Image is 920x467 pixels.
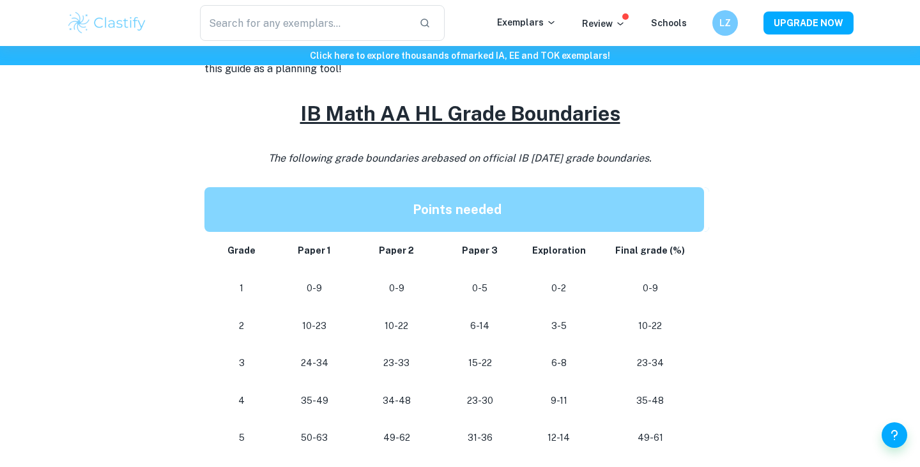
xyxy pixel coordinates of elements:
p: 4 [220,392,264,410]
p: 34-48 [365,392,428,410]
p: 23-33 [365,355,428,372]
p: 1 [220,280,264,297]
p: 3-5 [532,318,586,335]
p: 6-8 [532,355,586,372]
a: Schools [651,18,687,28]
span: based on official IB [DATE] grade boundaries. [436,152,652,164]
p: 0-2 [532,280,586,297]
input: Search for any exemplars... [200,5,409,41]
p: 0-9 [365,280,428,297]
p: 10-22 [606,318,694,335]
p: 3 [220,355,264,372]
img: Clastify logo [66,10,148,36]
strong: Paper 3 [462,245,498,256]
button: LZ [712,10,738,36]
strong: Paper 1 [298,245,331,256]
button: Help and Feedback [882,422,907,448]
p: 2 [220,318,264,335]
strong: Exploration [532,245,586,256]
h6: LZ [718,16,733,30]
p: 50-63 [284,429,345,447]
p: 10-22 [365,318,428,335]
h6: Click here to explore thousands of marked IA, EE and TOK exemplars ! [3,49,917,63]
u: IB Math AA HL Grade Boundaries [300,102,620,125]
p: 31-36 [448,429,512,447]
p: 10-23 [284,318,345,335]
p: Exemplars [497,15,556,29]
p: 0-9 [606,280,694,297]
p: 35-49 [284,392,345,410]
strong: Points needed [413,202,502,217]
p: 12-14 [532,429,586,447]
button: UPGRADE NOW [763,11,854,34]
p: 35-48 [606,392,694,410]
p: 23-30 [448,392,512,410]
p: 5 [220,429,264,447]
strong: Final grade (%) [615,245,685,256]
p: 49-61 [606,429,694,447]
p: 0-9 [284,280,345,297]
i: The following grade boundaries are [268,152,652,164]
p: 49-62 [365,429,428,447]
strong: Paper 2 [379,245,414,256]
p: 6-14 [448,318,512,335]
p: Review [582,17,625,31]
p: 23-34 [606,355,694,372]
strong: Grade [227,245,256,256]
p: 9-11 [532,392,586,410]
p: 15-22 [448,355,512,372]
p: 0-5 [448,280,512,297]
p: 24-34 [284,355,345,372]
